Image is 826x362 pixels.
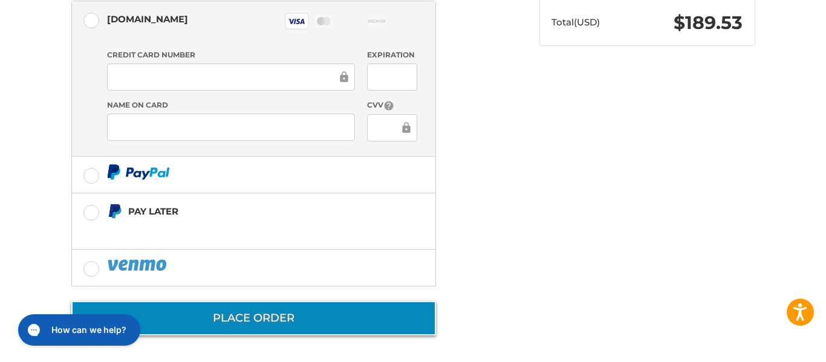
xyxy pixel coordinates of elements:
label: Expiration [367,50,417,60]
img: PayPal icon [107,257,169,273]
button: Place Order [71,301,436,335]
label: CVV [367,100,417,111]
img: PayPal icon [107,164,170,179]
iframe: PayPal Message 1 [107,224,360,234]
div: Pay Later [128,201,360,221]
img: Pay Later icon [107,204,122,219]
div: [DOMAIN_NAME] [107,9,188,29]
span: Total (USD) [551,16,600,28]
iframe: Gorgias live chat messenger [12,310,144,350]
label: Credit Card Number [107,50,355,60]
label: Name on Card [107,100,355,111]
span: $189.53 [674,11,743,34]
